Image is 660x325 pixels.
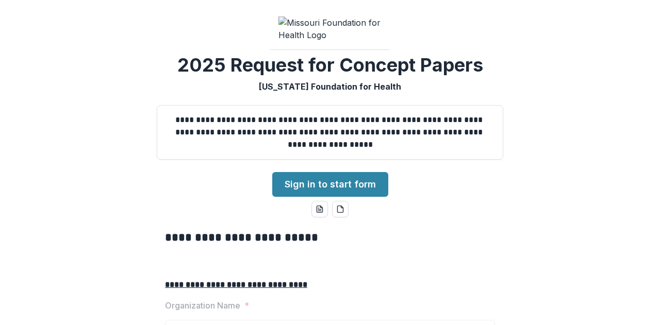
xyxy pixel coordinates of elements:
h2: 2025 Request for Concept Papers [177,54,483,76]
p: [US_STATE] Foundation for Health [259,80,401,93]
p: Organization Name [165,299,240,312]
button: pdf-download [332,201,349,217]
a: Sign in to start form [272,172,388,197]
img: Missouri Foundation for Health Logo [278,16,382,41]
button: word-download [311,201,328,217]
